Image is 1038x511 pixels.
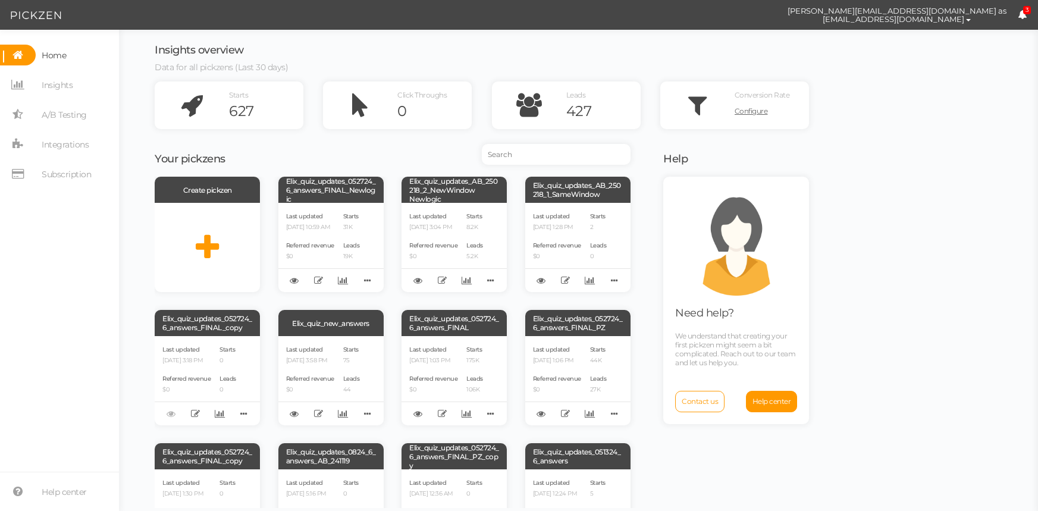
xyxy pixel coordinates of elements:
div: Elix_quiz_new_answers [278,310,384,336]
p: [DATE] 1:03 PM [409,357,457,365]
a: Configure [735,102,809,120]
span: Last updated [286,212,323,220]
div: 427 [566,102,641,120]
span: Leads [466,242,483,249]
p: $0 [409,386,457,394]
span: Referred revenue [533,375,581,383]
p: 8.2K [466,224,483,231]
span: Last updated [162,479,199,487]
p: [DATE] 12:24 PM [533,490,581,498]
div: Elix_quiz_updates_052724_6_answers_FINAL [402,310,507,336]
p: [DATE] 3:18 PM [162,357,211,365]
div: 0 [397,102,472,120]
span: Conversion Rate [735,90,790,99]
span: Leads [590,242,607,249]
p: [DATE] 1:28 PM [533,224,581,231]
span: Last updated [409,212,446,220]
div: Elix_quiz_updates_052724_6_answers_FINAL_copy [155,310,260,336]
span: Last updated [286,479,323,487]
p: [DATE] 5:16 PM [286,490,334,498]
p: 0 [343,490,360,498]
p: 5 [590,490,607,498]
p: 75 [343,357,360,365]
span: Last updated [409,479,446,487]
span: Starts [590,479,606,487]
p: [DATE] 1:30 PM [162,490,211,498]
p: 106K [466,386,483,394]
span: We understand that creating your first pickzen might seem a bit complicated. Reach out to our tea... [675,331,795,367]
span: Last updated [409,346,446,353]
p: [DATE] 3:58 PM [286,357,334,365]
span: Integrations [42,135,89,154]
span: Starts [343,212,359,220]
span: [EMAIL_ADDRESS][DOMAIN_NAME] [823,14,964,24]
p: 0 [219,490,236,498]
span: Referred revenue [409,375,457,383]
p: [DATE] 3:04 PM [409,224,457,231]
span: Leads [343,375,360,383]
div: Last updated [DATE] 1:03 PM Referred revenue $0 Starts 175K Leads 106K [402,336,507,425]
span: Subscription [42,165,91,184]
span: Create pickzen [183,186,232,195]
span: Insights [42,76,73,95]
span: Leads [566,90,586,99]
div: Last updated [DATE] 3:18 PM Referred revenue $0 Starts 0 Leads 0 [155,336,260,425]
span: Need help? [675,306,733,319]
span: 3 [1023,6,1031,15]
span: Referred revenue [533,242,581,249]
div: Last updated [DATE] 1:06 PM Referred revenue $0 Starts 44K Leads 27K [525,336,631,425]
p: $0 [533,253,581,261]
span: Last updated [533,212,570,220]
p: 44K [590,357,607,365]
p: 5.2K [466,253,483,261]
span: Help center [42,482,87,501]
img: Pickzen logo [11,8,61,23]
span: Leads [590,375,607,383]
p: [DATE] 1:06 PM [533,357,581,365]
span: Leads [219,375,236,383]
span: Starts [343,346,359,353]
div: Elix_quiz_updates_052724_6_answers_FINAL_copy [155,443,260,469]
span: Starts [219,346,235,353]
span: Referred revenue [286,375,334,383]
p: 0 [219,357,236,365]
span: Contact us [682,397,718,406]
p: 0 [590,253,607,261]
div: Last updated [DATE] 3:58 PM Referred revenue $0 Starts 75 Leads 44 [278,336,384,425]
span: Starts [466,346,482,353]
p: [DATE] 12:36 AM [409,490,457,498]
span: Last updated [533,346,570,353]
span: Insights overview [155,43,244,57]
span: Last updated [286,346,323,353]
span: Referred revenue [286,242,334,249]
div: Elix_quiz_updates_0824_6_answers_AB_241119 [278,443,384,469]
p: 19K [343,253,360,261]
div: Elix_quiz_updates_052724_6_answers_FINAL_PZ [525,310,631,336]
span: Starts [219,479,235,487]
span: Click Throughs [397,90,447,99]
span: Data for all pickzens (Last 30 days) [155,62,288,73]
div: Elix_quiz_updates_AB_250218_1_SameWindow [525,177,631,203]
span: Configure [735,106,768,115]
p: 175K [466,357,483,365]
span: Starts [466,479,482,487]
span: [PERSON_NAME][EMAIL_ADDRESS][DOMAIN_NAME] as [788,7,1006,15]
span: Home [42,46,66,65]
span: Referred revenue [409,242,457,249]
p: 44 [343,386,360,394]
span: Last updated [533,479,570,487]
p: 31K [343,224,360,231]
span: Starts [590,346,606,353]
p: [DATE] 10:59 AM [286,224,334,231]
div: 627 [229,102,303,120]
input: Search [482,144,631,165]
p: 0 [219,386,236,394]
span: Starts [590,212,606,220]
p: $0 [533,386,581,394]
span: Starts [343,479,359,487]
p: $0 [286,253,334,261]
span: Last updated [162,346,199,353]
p: 27K [590,386,607,394]
button: [PERSON_NAME][EMAIL_ADDRESS][DOMAIN_NAME] as [EMAIL_ADDRESS][DOMAIN_NAME] [776,1,1018,29]
span: Help [663,152,688,165]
